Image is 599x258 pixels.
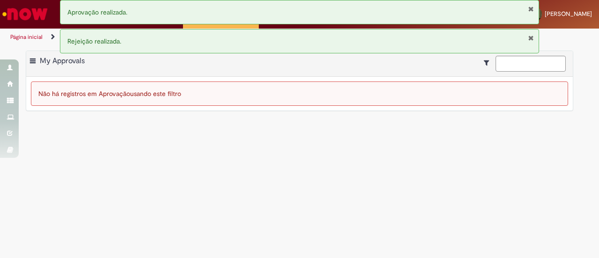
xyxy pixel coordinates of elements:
[31,81,568,106] div: Não há registros em Aprovação
[67,8,127,16] span: Aprovação realizada.
[7,29,392,46] ul: Trilhas de página
[10,33,43,41] a: Página inicial
[545,10,592,18] span: [PERSON_NAME]
[484,59,494,66] i: Mostrar filtros para: Suas Solicitações
[40,56,85,66] span: My Approvals
[528,5,534,13] button: Fechar Notificação
[67,37,121,45] span: Rejeição realizada.
[528,34,534,42] button: Fechar Notificação
[1,5,49,23] img: ServiceNow
[130,89,181,98] span: usando este filtro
